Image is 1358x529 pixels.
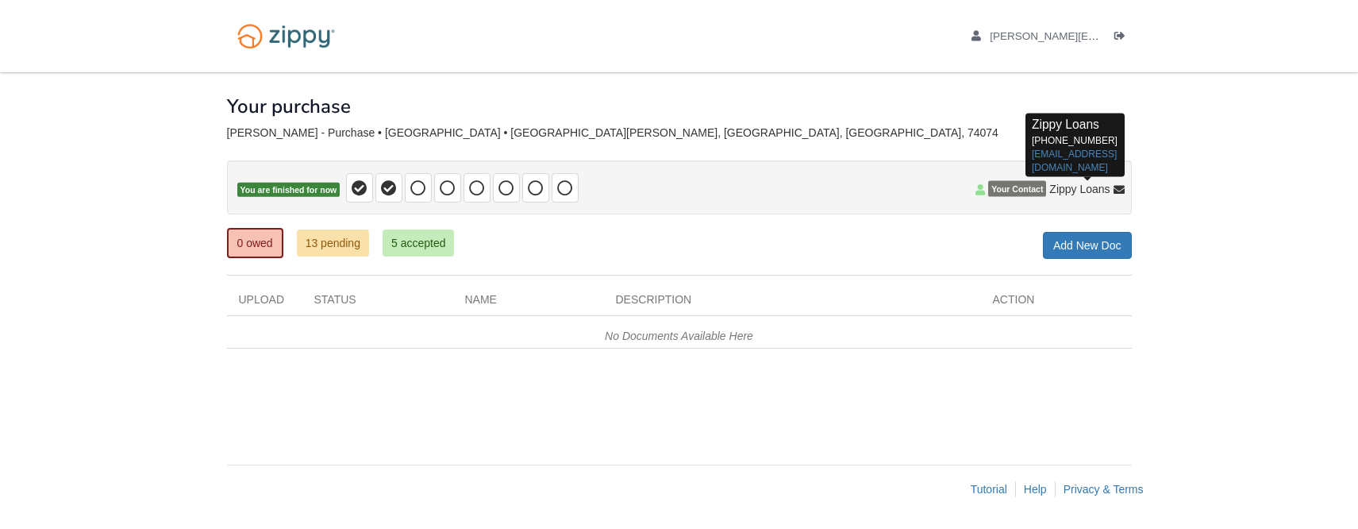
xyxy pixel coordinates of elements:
[297,230,369,257] a: 13 pending
[1114,30,1132,46] a: Log out
[227,96,351,117] h1: Your purchase
[227,16,345,56] img: Logo
[1032,148,1117,172] a: [EMAIL_ADDRESS][DOMAIN_NAME]
[383,230,455,257] a: 5 accepted
[1043,232,1132,259] a: Add New Doc
[605,330,753,342] em: No Documents Available Here
[1064,483,1144,496] a: Privacy & Terms
[227,228,283,258] a: 0 owed
[227,126,1132,140] div: [PERSON_NAME] - Purchase • [GEOGRAPHIC_DATA] • [GEOGRAPHIC_DATA][PERSON_NAME], [GEOGRAPHIC_DATA],...
[237,183,340,198] span: You are finished for now
[1049,181,1110,197] span: Zippy Loans
[988,181,1046,197] span: Your Contact
[971,483,1007,496] a: Tutorial
[981,292,1132,315] div: Action
[990,30,1260,42] span: frank.hernandez41@yahoo.com
[1032,116,1118,175] p: [PHONE_NUMBER]
[453,292,604,315] div: Name
[604,292,981,315] div: Description
[971,30,1260,46] a: edit profile
[227,292,302,315] div: Upload
[302,292,453,315] div: Status
[1032,118,1099,131] span: Zippy Loans
[1024,483,1047,496] a: Help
